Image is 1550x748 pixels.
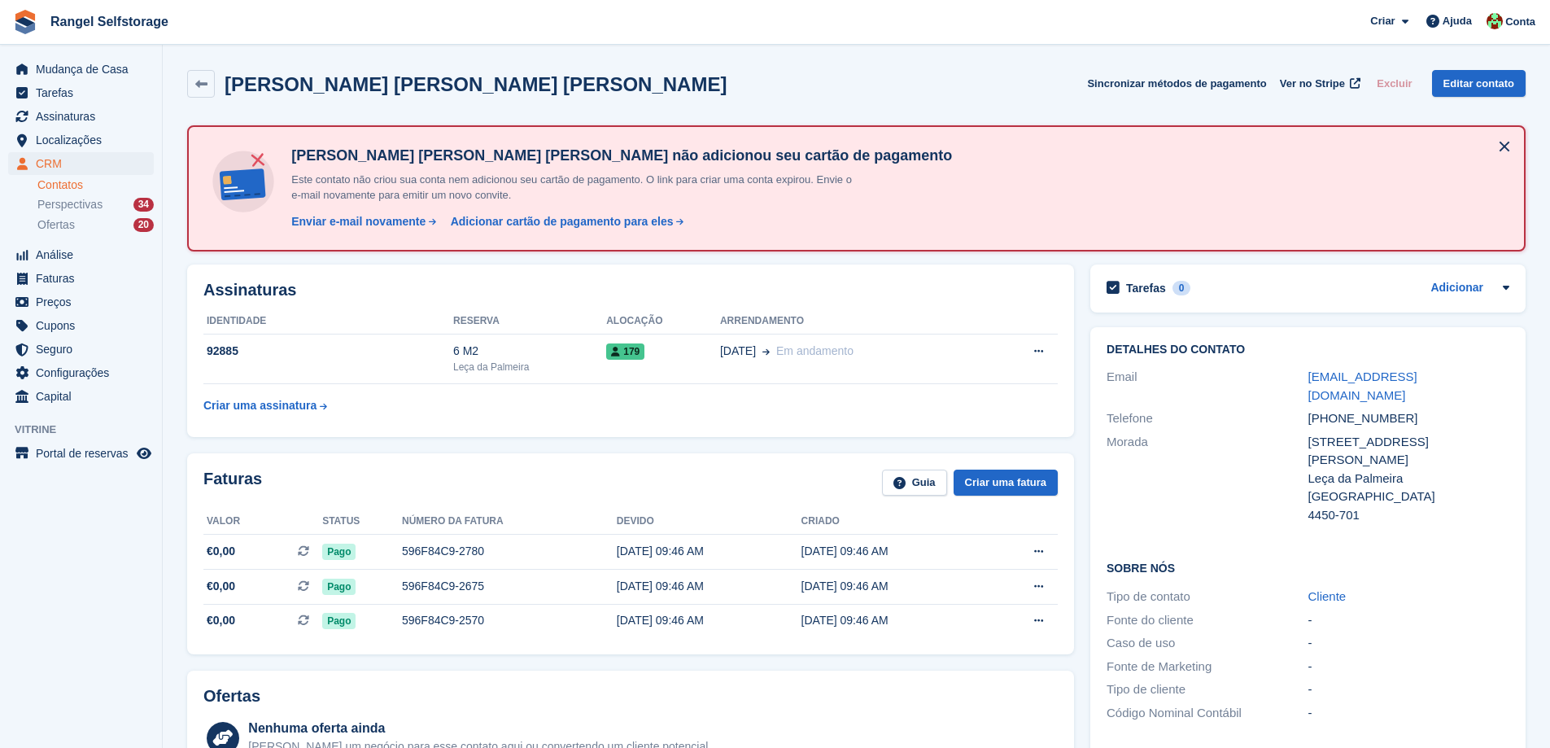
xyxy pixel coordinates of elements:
[203,391,327,421] a: Criar uma assinatura
[617,509,801,535] th: Devido
[882,470,947,496] a: Guia
[453,343,606,360] div: 6 M2
[37,197,103,212] span: Perspectivas
[606,343,644,360] span: 179
[617,578,801,595] div: [DATE] 09:46 AM
[1107,343,1509,357] h2: Detalhes do contato
[1308,634,1509,653] div: -
[1280,76,1345,92] span: Ver no Stripe
[1172,281,1191,295] div: 0
[203,470,262,496] h2: Faturas
[1107,704,1308,723] div: Código Nominal Contábil
[207,543,235,560] span: €0,00
[954,470,1058,496] a: Criar uma fatura
[36,267,133,290] span: Faturas
[453,308,606,335] th: Reserva
[203,687,260,706] h2: Ofertas
[36,152,133,175] span: CRM
[1107,559,1509,575] h2: Sobre Nós
[402,543,617,560] div: 596F84C9-2780
[1107,634,1308,653] div: Caso de uso
[133,198,154,212] div: 34
[8,338,154,361] a: menu
[402,612,617,629] div: 596F84C9-2570
[402,509,617,535] th: Número da fatura
[1370,13,1395,29] span: Criar
[1308,409,1509,428] div: [PHONE_NUMBER]
[248,719,711,738] div: Nenhuma oferta ainda
[15,422,162,438] span: Vitrine
[720,343,756,360] span: [DATE]
[1107,680,1308,699] div: Tipo de cliente
[1308,680,1509,699] div: -
[285,147,952,165] h4: [PERSON_NAME] [PERSON_NAME] [PERSON_NAME] não adicionou seu cartão de pagamento
[207,578,235,595] span: €0,00
[1308,370,1417,402] a: [EMAIL_ADDRESS][DOMAIN_NAME]
[208,147,278,217] img: no-card-linked-e7822e413c904bf8b177c4d89f31251c4716f9871600ec3ca5bfc59e148c83f4.svg
[453,360,606,374] div: Leça da Palmeira
[8,291,154,313] a: menu
[1308,611,1509,630] div: -
[1487,13,1503,29] img: Fernando Ferreira
[1126,281,1166,295] h2: Tarefas
[1308,488,1509,506] div: [GEOGRAPHIC_DATA]
[36,385,133,408] span: Capital
[8,105,154,128] a: menu
[801,578,986,595] div: [DATE] 09:46 AM
[44,8,175,35] a: Rangel Selfstorage
[8,81,154,104] a: menu
[203,343,453,360] div: 92885
[444,213,685,230] a: Adicionar cartão de pagamento para eles
[801,509,986,535] th: Criado
[203,308,453,335] th: Identidade
[36,105,133,128] span: Assinaturas
[8,129,154,151] a: menu
[8,361,154,384] a: menu
[322,544,356,560] span: Pago
[8,442,154,465] a: menu
[617,612,801,629] div: [DATE] 09:46 AM
[1308,433,1509,470] div: [STREET_ADDRESS][PERSON_NAME]
[291,213,426,230] div: Enviar e-mail novamente
[225,73,727,95] h2: [PERSON_NAME] [PERSON_NAME] [PERSON_NAME]
[1505,14,1535,30] span: Conta
[801,543,986,560] div: [DATE] 09:46 AM
[8,314,154,337] a: menu
[1308,506,1509,525] div: 4450-701
[133,218,154,232] div: 20
[720,308,989,335] th: Arrendamento
[1107,658,1308,676] div: Fonte de Marketing
[8,58,154,81] a: menu
[1107,433,1308,525] div: Morada
[402,578,617,595] div: 596F84C9-2675
[8,267,154,290] a: menu
[36,338,133,361] span: Seguro
[606,308,720,335] th: Alocação
[37,217,75,233] span: Ofertas
[285,172,854,203] p: Este contato não criou sua conta nem adicionou seu cartão de pagamento. O link para criar uma con...
[801,612,986,629] div: [DATE] 09:46 AM
[203,397,317,414] div: Criar uma assinatura
[37,217,154,234] a: Ofertas 20
[1370,70,1418,97] button: Excluir
[36,291,133,313] span: Preços
[1432,70,1526,97] a: Editar contato
[1308,658,1509,676] div: -
[1087,70,1266,97] button: Sincronizar métodos de pagamento
[1430,279,1483,298] a: Adicionar
[36,361,133,384] span: Configurações
[37,196,154,213] a: Perspectivas 34
[203,281,1058,300] h2: Assinaturas
[36,129,133,151] span: Localizações
[37,177,154,193] a: Contatos
[36,314,133,337] span: Cupons
[36,81,133,104] span: Tarefas
[1308,470,1509,488] div: Leça da Palmeira
[322,579,356,595] span: Pago
[8,152,154,175] a: menu
[776,344,854,357] span: Em andamento
[13,10,37,34] img: stora-icon-8386f47178a22dfd0bd8f6a31ec36ba5ce8667c1dd55bd0f319d3a0aa187defe.svg
[322,613,356,629] span: Pago
[8,385,154,408] a: menu
[1107,611,1308,630] div: Fonte do cliente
